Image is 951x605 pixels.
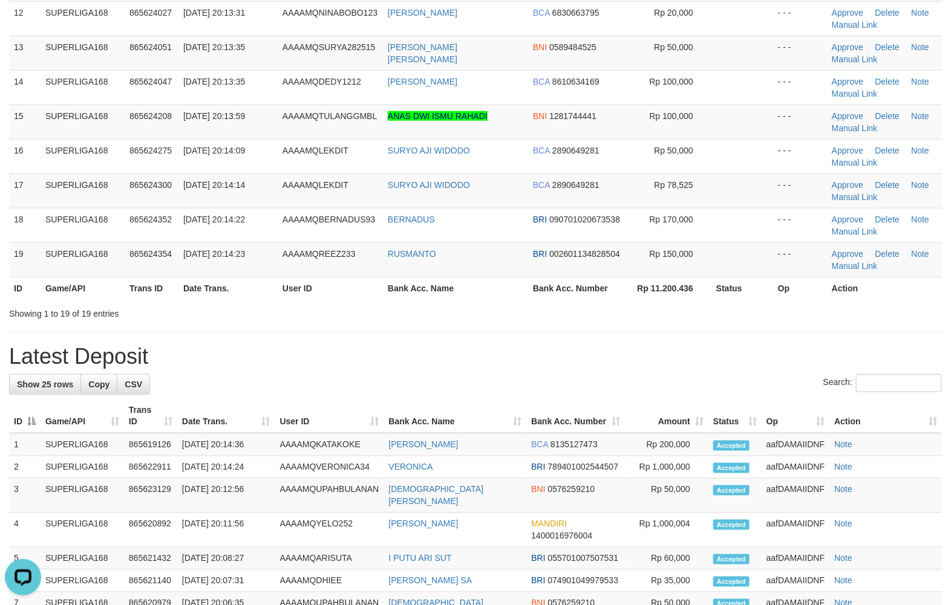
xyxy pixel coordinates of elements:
[713,441,750,451] span: Accepted
[41,456,124,479] td: SUPERLIGA168
[875,249,900,259] a: Delete
[773,1,827,36] td: - - -
[129,180,172,190] span: 865624300
[533,8,550,18] span: BCA
[124,433,177,456] td: 865619126
[832,111,863,121] a: Approve
[177,479,275,513] td: [DATE] 20:12:56
[88,380,109,389] span: Copy
[41,277,125,299] th: Game/API
[834,554,852,563] a: Note
[533,249,547,259] span: BRI
[832,8,863,18] a: Approve
[283,215,375,224] span: AAAAMQBERNADUS93
[275,399,384,433] th: User ID: activate to sort column ascending
[9,433,41,456] td: 1
[283,249,356,259] span: AAAAMQREEZ233
[823,374,942,392] label: Search:
[388,249,436,259] a: RUSMANTO
[41,1,125,36] td: SUPERLIGA168
[912,146,930,155] a: Note
[834,440,852,450] a: Note
[713,520,750,530] span: Accepted
[129,146,172,155] span: 865624275
[708,399,762,433] th: Status: activate to sort column ascending
[389,485,484,506] a: [DEMOGRAPHIC_DATA][PERSON_NAME]
[41,399,124,433] th: Game/API: activate to sort column ascending
[625,570,708,592] td: Rp 35,000
[912,8,930,18] a: Note
[9,242,41,277] td: 19
[773,277,827,299] th: Op
[627,277,711,299] th: Rp 11.200.436
[832,249,863,259] a: Approve
[552,77,600,86] span: Copy 8610634169 to clipboard
[283,8,377,18] span: AAAAMQNINABOBO123
[654,42,693,52] span: Rp 50,000
[528,277,627,299] th: Bank Acc. Number
[5,5,41,41] button: Open LiveChat chat widget
[275,570,384,592] td: AAAAMQDHIEE
[388,42,457,64] a: [PERSON_NAME] [PERSON_NAME]
[834,519,852,529] a: Note
[278,277,383,299] th: User ID
[533,111,547,121] span: BNI
[832,192,878,202] a: Manual Link
[856,374,942,392] input: Search:
[129,77,172,86] span: 865624047
[275,479,384,513] td: AAAAMQUPAHBULANAN
[183,111,245,121] span: [DATE] 20:13:59
[41,139,125,173] td: SUPERLIGA168
[124,399,177,433] th: Trans ID: activate to sort column ascending
[832,77,863,86] a: Approve
[384,399,527,433] th: Bank Acc. Name: activate to sort column ascending
[531,531,592,541] span: Copy 1400016976004 to clipboard
[549,249,620,259] span: Copy 002601134828504 to clipboard
[531,485,545,494] span: BNI
[41,208,125,242] td: SUPERLIGA168
[625,513,708,548] td: Rp 1,000,004
[875,8,900,18] a: Delete
[912,215,930,224] a: Note
[834,462,852,472] a: Note
[177,399,275,433] th: Date Trans.: activate to sort column ascending
[41,242,125,277] td: SUPERLIGA168
[713,554,750,565] span: Accepted
[549,215,620,224] span: Copy 090701020673538 to clipboard
[829,399,942,433] th: Action: activate to sort column ascending
[183,180,245,190] span: [DATE] 20:14:14
[533,146,550,155] span: BCA
[9,105,41,139] td: 15
[654,146,693,155] span: Rp 50,000
[912,77,930,86] a: Note
[177,513,275,548] td: [DATE] 20:11:56
[533,42,547,52] span: BNI
[832,54,878,64] a: Manual Link
[551,440,598,450] span: Copy 8135127473 to clipboard
[283,111,377,121] span: AAAAMQTULANGGMBL
[875,111,900,121] a: Delete
[713,577,750,587] span: Accepted
[9,548,41,570] td: 5
[773,105,827,139] td: - - -
[9,139,41,173] td: 16
[183,249,245,259] span: [DATE] 20:14:23
[283,42,376,52] span: AAAAMQSURYA282515
[129,42,172,52] span: 865624051
[549,42,596,52] span: Copy 0589484525 to clipboard
[183,215,245,224] span: [DATE] 20:14:22
[9,456,41,479] td: 2
[773,36,827,70] td: - - -
[713,485,750,496] span: Accepted
[762,570,829,592] td: aafDAMAIIDNF
[183,8,245,18] span: [DATE] 20:13:31
[124,548,177,570] td: 865621432
[41,36,125,70] td: SUPERLIGA168
[9,208,41,242] td: 18
[80,374,117,395] a: Copy
[177,433,275,456] td: [DATE] 20:14:36
[531,576,545,586] span: BRI
[552,180,600,190] span: Copy 2890649281 to clipboard
[832,158,878,167] a: Manual Link
[547,462,618,472] span: Copy 789401002544507 to clipboard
